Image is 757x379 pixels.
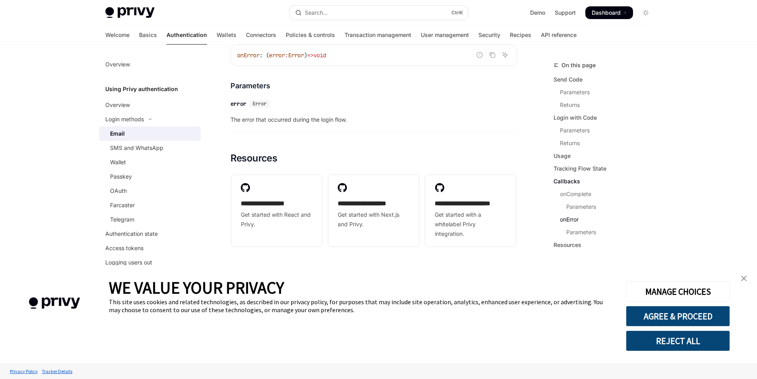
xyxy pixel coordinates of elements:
div: Authentication state [105,229,158,239]
span: WE VALUE YOUR PRIVACY [109,277,284,298]
a: Parameters [554,200,658,213]
span: : ( [259,52,269,59]
a: Login with Code [554,111,658,124]
span: Ctrl K [451,10,463,16]
a: Dashboard [585,6,633,19]
div: Overview [105,60,130,69]
span: Error [253,101,267,107]
a: Send Code [554,73,658,86]
span: onError [237,52,259,59]
div: Email [110,129,125,138]
a: OAuth [99,184,201,198]
a: onComplete [554,188,658,200]
a: Welcome [105,25,130,45]
a: Authentication state [99,227,201,241]
span: Get started with React and Privy. [241,210,312,229]
a: Tracker Details [40,364,74,378]
a: Returns [554,99,658,111]
a: Returns [554,137,658,150]
div: Search... [305,8,328,17]
a: Wallet [99,155,201,169]
a: Transaction management [345,25,411,45]
a: Authentication [167,25,207,45]
div: Overview [105,100,130,110]
div: OAuth [110,186,127,196]
h5: Using Privy authentication [105,84,178,94]
a: Policies & controls [286,25,335,45]
a: Wallets [217,25,236,45]
a: Connectors [246,25,276,45]
a: Security [478,25,500,45]
a: Callbacks [554,175,658,188]
a: Logging users out [99,255,201,270]
div: Login methods [105,115,144,124]
button: AGREE & PROCEED [626,306,730,327]
span: Get started with Next.js and Privy. [338,210,409,229]
button: Toggle dark mode [639,6,652,19]
span: error [269,52,285,59]
div: Access tokens [105,243,143,253]
img: company logo [12,286,97,321]
img: close banner [741,276,747,281]
a: Parameters [554,124,658,137]
a: Usage [554,150,658,162]
div: SMS and WhatsApp [110,143,163,153]
a: onError [554,213,658,226]
a: Farcaster [99,198,201,212]
span: Dashboard [592,9,621,17]
a: Email [99,126,201,141]
span: => [307,52,314,59]
div: Logging users out [105,258,152,267]
a: Passkey [99,169,201,184]
span: Error [288,52,304,59]
a: Parameters [554,86,658,99]
span: void [314,52,326,59]
a: Demo [530,9,545,17]
a: Resources [554,239,658,251]
a: Privacy Policy [8,364,40,378]
button: Open search [290,6,468,20]
div: Telegram [110,215,134,224]
button: Report incorrect code [474,50,485,60]
a: Parameters [554,226,658,239]
a: Basics [139,25,157,45]
a: User management [421,25,469,45]
span: Parameters [230,80,270,91]
div: error [230,100,246,108]
button: MANAGE CHOICES [626,281,730,302]
div: Wallet [110,157,126,167]
img: light logo [105,7,155,18]
button: Ask AI [500,50,510,60]
a: SMS and WhatsApp [99,141,201,155]
div: This site uses cookies and related technologies, as described in our privacy policy, for purposes... [109,298,614,314]
a: Overview [99,57,201,72]
span: ) [304,52,307,59]
button: Copy the contents from the code block [487,50,498,60]
a: Overview [99,98,201,112]
span: Resources [230,152,277,165]
button: REJECT ALL [626,330,730,351]
button: Toggle Login methods section [99,112,201,126]
span: Get started with a whitelabel Privy integration. [435,210,506,239]
div: Farcaster [110,200,135,210]
a: API reference [541,25,577,45]
a: Recipes [510,25,531,45]
div: Passkey [110,172,132,181]
a: Support [555,9,576,17]
a: Telegram [99,212,201,227]
a: close banner [736,270,752,286]
a: Access tokens [99,241,201,255]
span: : [285,52,288,59]
span: On this page [561,60,596,70]
a: Tracking Flow State [554,162,658,175]
span: The error that occurred during the login flow. [230,115,517,124]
